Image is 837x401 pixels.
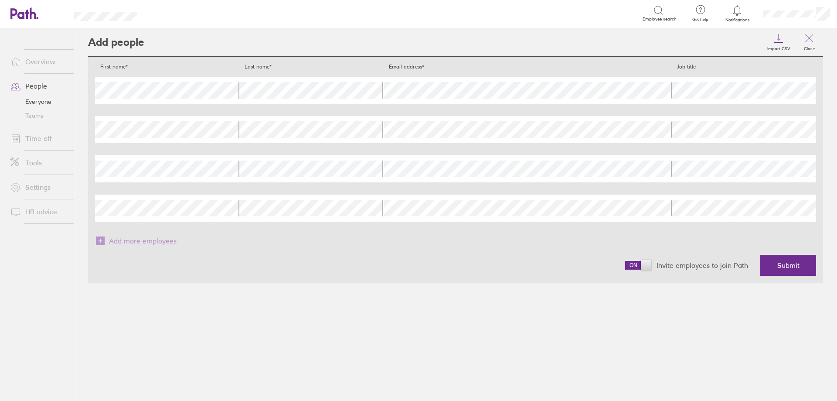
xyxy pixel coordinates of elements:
a: People [3,77,74,95]
a: Notifications [723,4,752,23]
h4: Last name* [239,64,384,70]
label: Invite employees to join Path [651,257,753,274]
div: Search [161,9,183,17]
a: Settings [3,178,74,196]
a: Close [795,28,823,56]
a: HR advice [3,203,74,220]
label: Close [799,44,820,51]
button: Add more employees [95,234,177,248]
a: Everyone [3,95,74,109]
span: Get help [686,17,715,22]
a: Time off [3,130,74,147]
span: Notifications [723,17,752,23]
a: Tools [3,154,74,171]
a: Overview [3,53,74,70]
button: Submit [760,255,816,276]
h2: Add people [88,28,144,56]
span: Add more employees [109,234,177,248]
label: Import CSV [762,44,795,51]
span: Employee search [643,17,677,22]
h4: First name* [95,64,239,70]
h4: Job title [672,64,816,70]
span: Submit [777,261,800,269]
a: Import CSV [762,28,795,56]
a: Teams [3,109,74,123]
h4: Email address* [384,64,672,70]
